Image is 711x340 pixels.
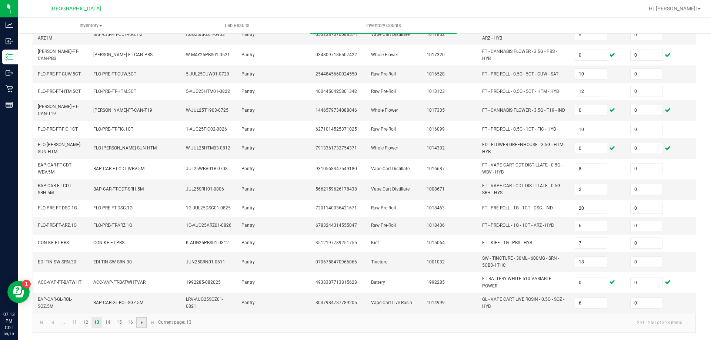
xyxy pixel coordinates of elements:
[482,127,556,132] span: FT - PRE-ROLL - 0.5G - 1CT - FIC - HYB
[371,166,410,171] span: Vape Cart Distillate
[186,127,227,132] span: 1-AUG25FIC02-0826
[482,223,554,228] span: FT - PRE-ROLL - 1G - 1CT - ARZ - HYB
[316,71,357,77] span: 2544845660024550
[7,281,30,303] iframe: Resource center
[38,205,77,211] span: FLO-PRE-FT-DSC.1G
[427,259,445,265] span: 1001032
[241,259,255,265] span: Pantry
[93,71,136,77] span: FLO-PRE-FT-CUW.5CT
[316,259,357,265] span: 0706758470966066
[316,145,357,151] span: 7913361732754371
[241,205,255,211] span: Pantry
[371,127,396,132] span: Raw Pre-Roll
[316,166,357,171] span: 9310568347549180
[38,89,81,94] span: FLO-PRE-FT-HTM.5CT
[93,205,133,211] span: FLO-PRE-FT-DSC.1G
[186,240,229,245] span: K-AUG25PBS01-0812
[186,89,230,94] span: 5-AUG25HTM01-0822
[186,145,230,151] span: W-JUL25HTM03-0812
[482,205,553,211] span: FT - PRE-ROLL - 1G - 1CT - DSC - IND
[69,317,80,328] a: Page 11
[241,52,255,57] span: Pantry
[316,108,357,113] span: 1446579734088046
[36,317,47,328] a: Go to the first page
[316,223,357,228] span: 6783244314555047
[186,259,225,265] span: JUN25SRN01-0611
[427,205,445,211] span: 1018463
[33,313,696,332] kendo-pager: Current page: 13
[150,320,156,326] span: Go to the last page
[93,240,124,245] span: CON-KF-FT-PBS
[371,223,396,228] span: Raw Pre-Roll
[186,71,229,77] span: 5-JUL25CUW01-0729
[427,240,445,245] span: 1015064
[241,89,255,94] span: Pantry
[6,53,13,61] inline-svg: Inventory
[241,186,255,192] span: Pantry
[3,311,14,331] p: 07:13 PM CDT
[310,18,457,33] a: Inventory Counts
[39,320,45,326] span: Go to the first page
[91,317,102,328] a: Page 13
[241,223,255,228] span: Pantry
[38,223,77,228] span: FLO-PRE-FT-ARZ.1G
[482,240,532,245] span: FT - KIEF - 1G - PBS - HYB
[482,162,563,175] span: FT - VAPE CART CDT DISTILLATE - 0.5G - WBV - HYB
[316,300,357,305] span: 8037984787789205
[186,297,223,309] span: LRV-AUG25SGZ01-0821
[482,183,563,195] span: FT - VAPE CART CDT DISTILLATE - 0.5G - SRH - HYS
[38,183,72,195] span: BAP-CAR-FT-CDT-SRH.5M
[38,49,79,61] span: [PERSON_NAME]-FT-CAN-PBS
[38,71,81,77] span: FLO-PRE-FT-CUW.5CT
[38,259,76,265] span: EDI-TIN-SW-SRN.30
[371,32,410,37] span: Vape Cart Distillate
[482,256,559,268] span: SW - TINCTURE - 30ML - 600MG - SRN - 5CBD-1THC
[139,320,145,326] span: Go to the next page
[93,166,144,171] span: BAP-CAR-FT-CDT-WBV.5M
[38,28,72,40] span: BAP-CAR-FT-CDT-ARZ1M
[356,22,411,29] span: Inventory Counts
[427,186,445,192] span: 1008671
[241,32,255,37] span: Pantry
[186,52,230,57] span: W-MAY25PBS01-0521
[93,89,136,94] span: FLO-PRE-FT-HTM.5CT
[93,280,146,285] span: ACC-VAP-FT-BATWHTVAR
[427,108,445,113] span: 1017335
[371,145,398,151] span: Whole Flower
[241,300,255,305] span: Pantry
[136,317,147,328] a: Go to the next page
[93,127,133,132] span: FLO-PRE-FT-FIC.1CT
[50,320,56,326] span: Go to the previous page
[6,85,13,92] inline-svg: Retail
[427,166,445,171] span: 1016687
[371,259,387,265] span: Tincture
[186,205,231,211] span: 1G-JUL25DSC01-0825
[482,28,559,40] span: FT - VAPE CART CDT DISTILLATE - 1G - ARZ - HYB
[371,240,379,245] span: Kief
[6,69,13,77] inline-svg: Outbound
[93,259,132,265] span: EDI-TIN-SW-SRN.30
[316,52,357,57] span: 0348097186507422
[80,317,91,328] a: Page 12
[18,18,164,33] a: Inventory
[371,186,410,192] span: Vape Cart Distillate
[125,317,136,328] a: Page 16
[38,104,79,116] span: [PERSON_NAME]-FT-CAN-T19
[371,108,398,113] span: Whole Flower
[38,162,72,175] span: BAP-CAR-FT-CDT-WBV.5M
[371,89,396,94] span: Raw Pre-Roll
[649,6,697,11] span: Hi, [PERSON_NAME]!
[6,37,13,45] inline-svg: Inbound
[316,127,357,132] span: 6271014525371025
[482,297,564,309] span: GL - VAPE CART LIVE ROSIN - 0.5G - SGZ - HYB
[186,186,224,192] span: JUL25SRH01-0806
[22,280,31,289] iframe: Resource center unread badge
[427,145,445,151] span: 1014392
[186,280,221,285] span: 1992285-082025
[93,145,157,151] span: FLO-[PERSON_NAME]-SUN-HTM
[38,127,78,132] span: FLO-PRE-FT-FIC.1CT
[241,71,255,77] span: Pantry
[38,142,81,154] span: FLO-[PERSON_NAME]-SUN-HTM
[196,316,688,329] kendo-pager-info: 241 - 260 of 318 items
[93,300,143,305] span: BAP-CAR-GL-ROL-SGZ.5M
